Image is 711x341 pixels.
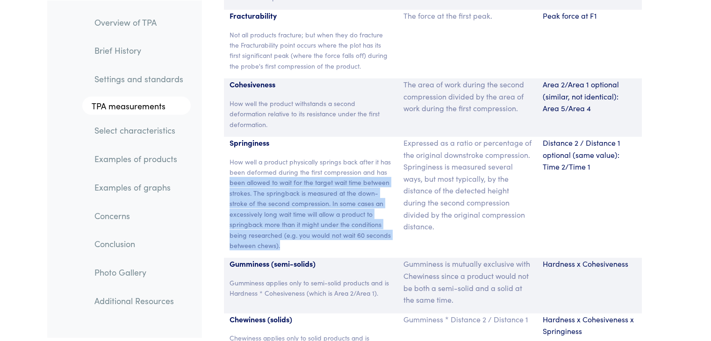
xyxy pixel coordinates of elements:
p: Gumminess is mutually exclusive with Chewiness since a product would not be both a semi-solid and... [403,258,531,305]
a: Additional Resources [87,290,191,311]
a: Photo Gallery [87,261,191,283]
p: How well the product withstands a second deformation relative to its resistance under the first d... [230,98,393,129]
p: Not all products fracture; but when they do fracture the Fracturability point occurs where the pl... [230,29,393,71]
p: Gumminess * Distance 2 / Distance 1 [403,313,531,326]
a: Concerns [87,205,191,226]
a: Settings and standards [87,68,191,89]
p: Peak force at F1 [543,10,636,22]
p: Expressed as a ratio or percentage of the original downstroke compression. Springiness is measure... [403,137,531,233]
a: Brief History [87,40,191,61]
p: Hardness x Cohesiveness [543,258,636,270]
a: Conclusion [87,233,191,255]
a: Examples of graphs [87,176,191,198]
p: Springiness [230,137,393,149]
p: Hardness x Cohesiveness x Springiness [543,313,636,337]
p: Cohesiveness [230,78,393,91]
p: Gumminess (semi-solids) [230,258,393,270]
p: Chewiness (solids) [230,313,393,326]
p: The area of work during the second compression divided by the area of work during the first compr... [403,78,531,114]
p: The force at the first peak. [403,10,531,22]
a: Select characteristics [87,120,191,141]
p: Fracturability [230,10,393,22]
p: Distance 2 / Distance 1 optional (same value): Time 2/Time 1 [543,137,636,173]
p: Area 2/Area 1 optional (similar, not identical): Area 5/Area 4 [543,78,636,114]
p: Gumminess applies only to semi-solid products and is Hardness * Cohesiveness (which is Area 2/Are... [230,277,393,298]
a: Overview of TPA [87,11,191,33]
a: Examples of products [87,148,191,170]
p: How well a product physically springs back after it has been deformed during the first compressio... [230,156,393,251]
a: TPA measurements [82,96,191,115]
